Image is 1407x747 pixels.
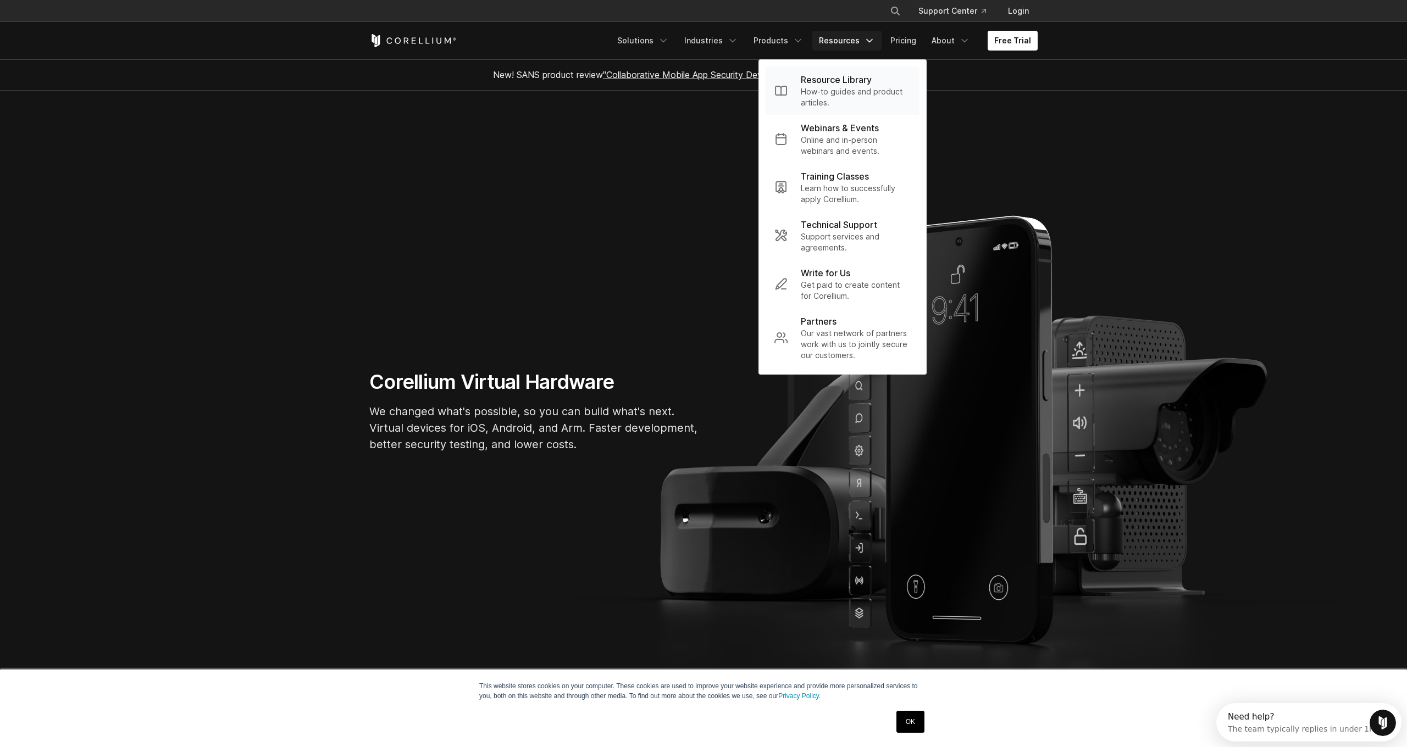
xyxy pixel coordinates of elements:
[766,163,919,211] a: Training Classes Learn how to successfully apply Corellium.
[766,115,919,163] a: Webinars & Events Online and in-person webinars and events.
[896,711,924,733] a: OK
[885,1,905,21] button: Search
[999,1,1038,21] a: Login
[766,211,919,260] a: Technical Support Support services and agreements.
[369,34,457,47] a: Corellium Home
[4,4,190,35] div: Open Intercom Messenger
[493,69,914,80] span: New! SANS product review now available.
[369,403,699,453] p: We changed what's possible, so you can build what's next. Virtual devices for iOS, Android, and A...
[877,1,1038,21] div: Navigation Menu
[12,18,158,30] div: The team typically replies in under 1h
[812,31,882,51] a: Resources
[801,218,877,231] p: Technical Support
[925,31,977,51] a: About
[801,135,911,157] p: Online and in-person webinars and events.
[910,1,995,21] a: Support Center
[801,86,911,108] p: How-to guides and product articles.
[801,170,869,183] p: Training Classes
[801,183,911,205] p: Learn how to successfully apply Corellium.
[1216,703,1402,742] iframe: Intercom live chat discovery launcher
[778,692,821,700] a: Privacy Policy.
[801,266,850,280] p: Write for Us
[766,260,919,308] a: Write for Us Get paid to create content for Corellium.
[12,9,158,18] div: Need help?
[884,31,923,51] a: Pricing
[747,31,810,51] a: Products
[766,66,919,115] a: Resource Library How-to guides and product articles.
[611,31,1038,51] div: Navigation Menu
[611,31,675,51] a: Solutions
[801,73,872,86] p: Resource Library
[801,280,911,302] p: Get paid to create content for Corellium.
[369,370,699,394] h1: Corellium Virtual Hardware
[479,681,928,701] p: This website stores cookies on your computer. These cookies are used to improve your website expe...
[1370,710,1396,736] iframe: Intercom live chat
[603,69,856,80] a: "Collaborative Mobile App Security Development and Analysis"
[801,121,879,135] p: Webinars & Events
[801,231,911,253] p: Support services and agreements.
[766,308,919,367] a: Partners Our vast network of partners work with us to jointly secure our customers.
[801,315,837,328] p: Partners
[678,31,745,51] a: Industries
[801,328,911,361] p: Our vast network of partners work with us to jointly secure our customers.
[988,31,1038,51] a: Free Trial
